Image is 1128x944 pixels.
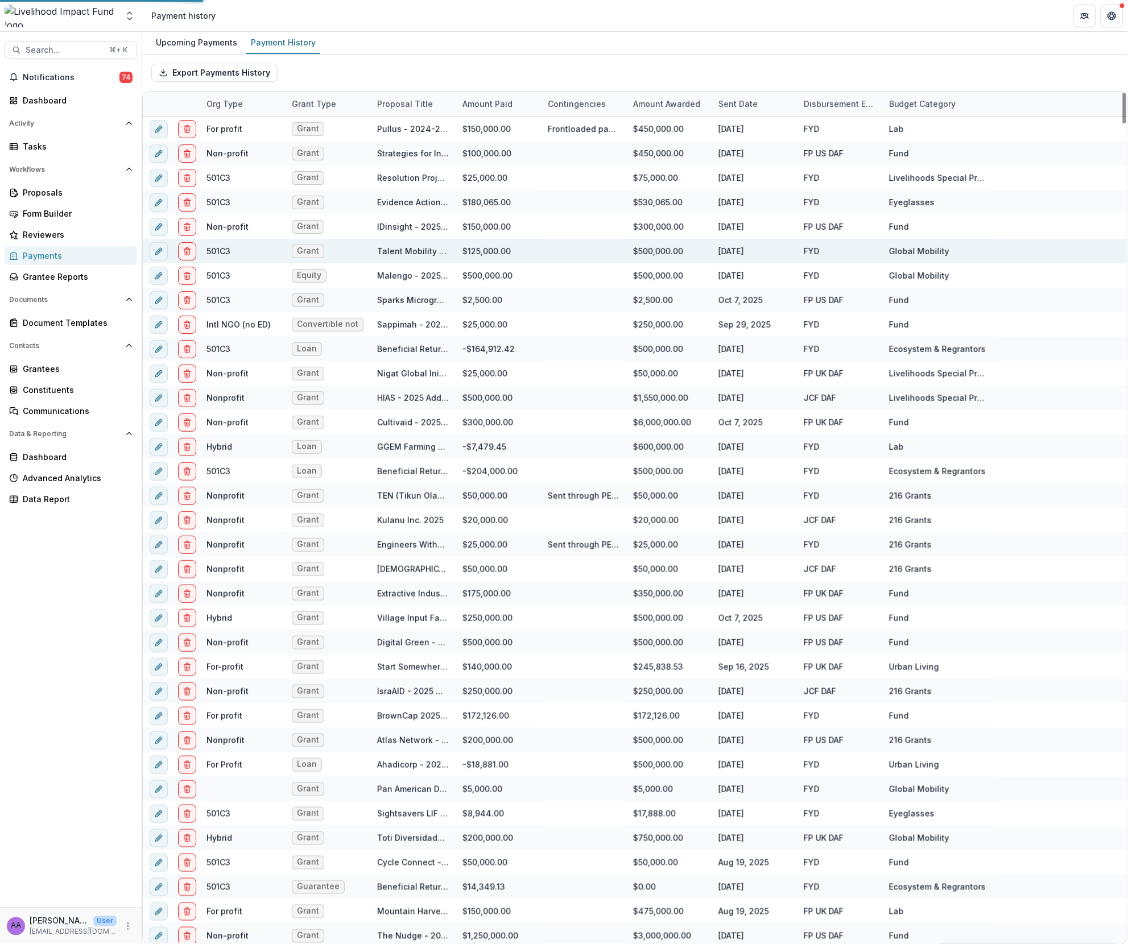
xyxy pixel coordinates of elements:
button: delete [178,511,196,529]
div: [DATE] [712,703,797,728]
div: 501C3 [206,196,230,208]
div: [DATE] [712,630,797,655]
div: [DATE] [712,826,797,850]
div: Org type [200,92,285,116]
div: FYD [804,318,820,330]
button: delete [178,120,196,138]
div: ⌘ + K [107,44,130,56]
div: [DATE] [712,752,797,777]
div: FP US DAF [804,221,844,233]
span: Grant [297,393,319,403]
div: Non-profit [206,416,249,428]
div: Malengo - 2025 Investment [377,270,449,281]
div: -$7,479.45 [456,434,541,459]
div: $25,000.00 [456,532,541,557]
div: Grant Type [285,92,370,116]
div: [DATE] [712,239,797,263]
button: edit [150,854,168,872]
a: Constituents [5,380,137,399]
button: edit [150,560,168,578]
button: edit [150,169,168,187]
div: $500,000.00 [633,245,683,257]
div: Contingencies [541,92,626,116]
div: [DATE] [712,777,797,801]
div: 501C3 [206,172,230,184]
button: edit [150,242,168,260]
nav: breadcrumb [147,7,220,24]
button: edit [150,829,168,847]
button: edit [150,218,168,236]
button: delete [178,805,196,823]
div: $450,000.00 [633,147,684,159]
div: FYD [804,123,820,135]
a: Grantees [5,359,137,378]
span: Grant [297,197,319,207]
div: Aug 19, 2025 [712,850,797,875]
button: delete [178,536,196,554]
div: Payment History [246,34,320,51]
div: Sparks Microgrants -2025 anonymous donation [377,294,449,306]
div: Oct 7, 2025 [712,410,797,434]
div: [DATE] [712,386,797,410]
a: Document Templates [5,313,137,332]
div: [DATE] [712,165,797,190]
div: $50,000.00 [633,367,678,379]
div: $175,000.00 [456,581,541,606]
button: edit [150,707,168,725]
a: Dashboard [5,91,137,110]
div: $200,000.00 [456,728,541,752]
div: -$164,912.42 [456,337,541,361]
span: Grant [297,148,319,158]
div: Livelihoods Special Projects [889,172,989,184]
div: JCF DAF [804,392,836,404]
button: edit [150,682,168,701]
div: $172,126.00 [456,703,541,728]
span: Grant [297,295,319,305]
div: Eyeglasses [889,196,935,208]
div: Non-profit [206,147,249,159]
div: Dashboard [23,94,128,106]
button: delete [178,756,196,774]
div: [DATE] [712,117,797,141]
div: $500,000.00 [456,630,541,655]
div: [DATE] [712,728,797,752]
div: For profit [206,123,242,135]
div: $300,000.00 [633,221,684,233]
div: $100,000.00 [456,141,541,165]
div: [DATE] [712,337,797,361]
button: edit [150,144,168,163]
div: Non-profit [206,367,249,379]
button: delete [178,560,196,578]
div: Fund [889,416,909,428]
div: Fund [889,318,909,330]
div: $530,065.00 [633,196,683,208]
div: Budget Category [882,92,996,116]
div: FYD [804,270,820,281]
div: Communications [23,405,128,417]
span: 74 [119,72,133,83]
div: Pullus - 2024-26 Grant [377,123,449,135]
button: delete [178,242,196,260]
div: HIAS - 2025 Additional grant [377,392,449,404]
div: [DATE] [712,679,797,703]
div: Upcoming Payments [151,34,242,51]
span: Equity [297,271,321,280]
div: Sep 16, 2025 [712,655,797,679]
div: Disbursement Entity [797,98,882,110]
div: $150,000.00 [456,117,541,141]
button: Open Documents [5,291,137,309]
div: Amount Awarded [626,98,707,110]
div: Nonprofit [206,392,245,404]
div: Disbursement Entity [797,92,882,116]
div: Sent Date [712,92,797,116]
button: edit [150,267,168,285]
button: Open Activity [5,114,137,133]
span: Notifications [23,73,119,82]
div: Form Builder [23,208,128,220]
div: Amount Paid [456,92,541,116]
div: 501C3 [206,343,230,355]
span: Grant [297,124,319,134]
div: $14,349.13 [456,875,541,899]
div: Hybrid [206,441,232,453]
